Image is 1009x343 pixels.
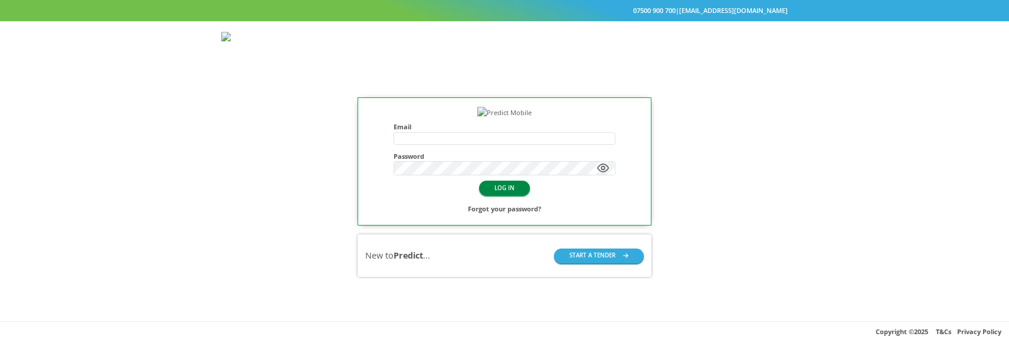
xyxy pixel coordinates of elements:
[221,32,314,44] img: Predict Mobile
[394,152,615,160] h4: Password
[477,107,532,119] img: Predict Mobile
[957,327,1001,336] a: Privacy Policy
[394,123,615,130] h4: Email
[679,6,788,15] a: [EMAIL_ADDRESS][DOMAIN_NAME]
[633,6,676,15] a: 07500 900 700
[468,203,541,215] a: Forgot your password?
[554,249,644,263] button: START A TENDER
[479,181,530,195] button: LOG IN
[936,327,951,336] a: T&Cs
[221,5,788,17] div: |
[394,250,423,261] b: Predict
[365,250,430,262] div: New to ...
